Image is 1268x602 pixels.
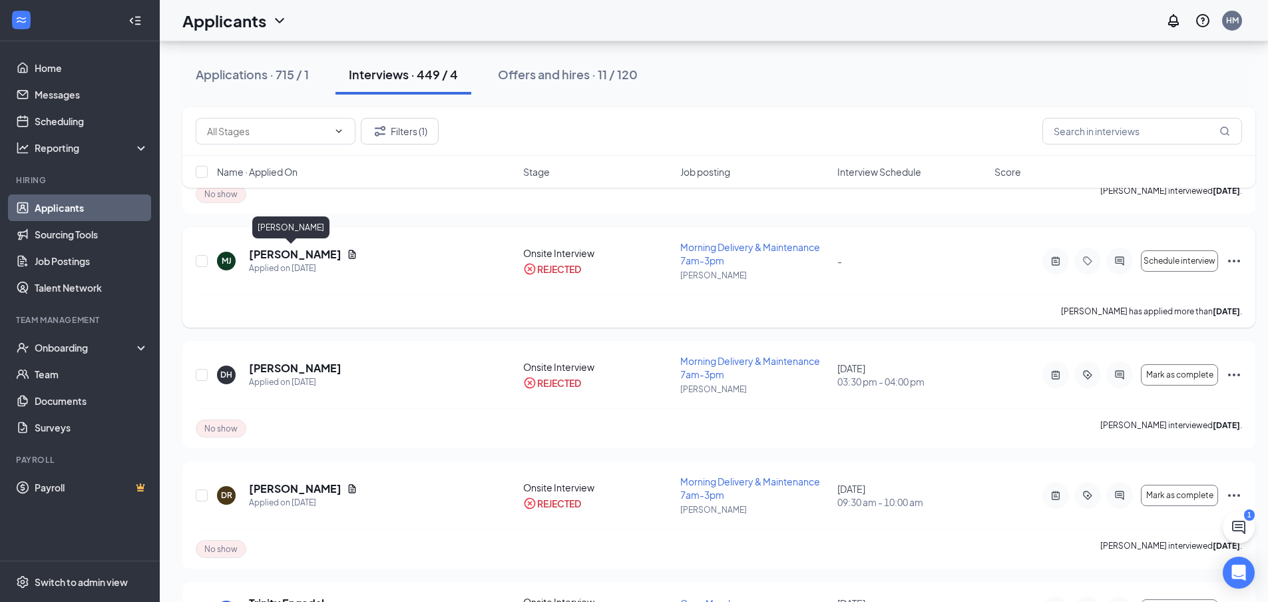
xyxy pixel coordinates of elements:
[220,369,232,380] div: DH
[35,361,148,388] a: Team
[35,55,148,81] a: Home
[680,355,820,380] span: Morning Delivery & Maintenance 7am-3pm
[35,414,148,441] a: Surveys
[204,423,238,434] span: No show
[16,174,146,186] div: Hiring
[35,474,148,501] a: PayrollCrown
[1219,126,1230,137] svg: MagnifyingGlass
[680,241,820,266] span: Morning Delivery & Maintenance 7am-3pm
[347,483,357,494] svg: Document
[35,341,137,354] div: Onboarding
[1146,491,1213,500] span: Mark as complete
[249,361,341,376] h5: [PERSON_NAME]
[523,246,672,260] div: Onsite Interview
[372,123,388,139] svg: Filter
[680,384,829,395] p: [PERSON_NAME]
[537,376,581,390] div: REJECTED
[222,255,232,266] div: MJ
[272,13,288,29] svg: ChevronDown
[35,108,148,135] a: Scheduling
[35,141,149,154] div: Reporting
[523,481,672,494] div: Onsite Interview
[837,255,842,267] span: -
[35,388,148,414] a: Documents
[1080,490,1096,501] svg: ActiveTag
[523,262,536,276] svg: CrossCircle
[837,165,921,178] span: Interview Schedule
[249,262,357,275] div: Applied on [DATE]
[837,375,986,388] span: 03:30 pm - 04:00 pm
[221,489,232,501] div: DR
[1048,490,1064,501] svg: ActiveNote
[15,13,28,27] svg: WorkstreamLogo
[16,341,29,354] svg: UserCheck
[35,248,148,274] a: Job Postings
[16,575,29,589] svg: Settings
[537,262,581,276] div: REJECTED
[837,482,986,509] div: [DATE]
[128,14,142,27] svg: Collapse
[249,247,341,262] h5: [PERSON_NAME]
[35,194,148,221] a: Applicants
[249,496,357,509] div: Applied on [DATE]
[1223,557,1255,589] div: Open Intercom Messenger
[1080,370,1096,380] svg: ActiveTag
[498,66,638,83] div: Offers and hires · 11 / 120
[1213,306,1240,316] b: [DATE]
[680,504,829,515] p: [PERSON_NAME]
[1226,367,1242,383] svg: Ellipses
[1100,540,1242,558] p: [PERSON_NAME] interviewed .
[1244,509,1255,521] div: 1
[1165,13,1181,29] svg: Notifications
[1226,487,1242,503] svg: Ellipses
[1144,256,1215,266] span: Schedule interview
[537,497,581,510] div: REJECTED
[1231,519,1247,535] svg: ChatActive
[680,270,829,281] p: [PERSON_NAME]
[35,575,128,589] div: Switch to admin view
[249,376,341,389] div: Applied on [DATE]
[1112,256,1128,266] svg: ActiveChat
[333,126,344,137] svg: ChevronDown
[1042,118,1242,145] input: Search in interviews
[1213,420,1240,430] b: [DATE]
[1048,370,1064,380] svg: ActiveNote
[1112,490,1128,501] svg: ActiveChat
[1226,253,1242,269] svg: Ellipses
[523,497,536,510] svg: CrossCircle
[1080,256,1096,266] svg: Tag
[207,124,328,139] input: All Stages
[1048,256,1064,266] svg: ActiveNote
[252,216,329,238] div: [PERSON_NAME]
[182,9,266,32] h1: Applicants
[1061,306,1242,317] p: [PERSON_NAME] has applied more than .
[1141,485,1218,506] button: Mark as complete
[249,481,341,496] h5: [PERSON_NAME]
[16,141,29,154] svg: Analysis
[349,66,458,83] div: Interviews · 449 / 4
[1141,250,1218,272] button: Schedule interview
[680,475,820,501] span: Morning Delivery & Maintenance 7am-3pm
[347,249,357,260] svg: Document
[1223,511,1255,543] button: ChatActive
[1112,370,1128,380] svg: ActiveChat
[1195,13,1211,29] svg: QuestionInfo
[196,66,309,83] div: Applications · 715 / 1
[523,376,536,390] svg: CrossCircle
[1100,420,1242,438] p: [PERSON_NAME] interviewed .
[217,165,298,178] span: Name · Applied On
[523,360,672,374] div: Onsite Interview
[16,314,146,326] div: Team Management
[1226,15,1239,26] div: HM
[1141,364,1218,386] button: Mark as complete
[204,543,238,555] span: No show
[837,362,986,388] div: [DATE]
[680,165,730,178] span: Job posting
[1213,541,1240,551] b: [DATE]
[837,495,986,509] span: 09:30 am - 10:00 am
[994,165,1021,178] span: Score
[35,221,148,248] a: Sourcing Tools
[1146,370,1213,380] span: Mark as complete
[35,81,148,108] a: Messages
[361,118,439,145] button: Filter Filters (1)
